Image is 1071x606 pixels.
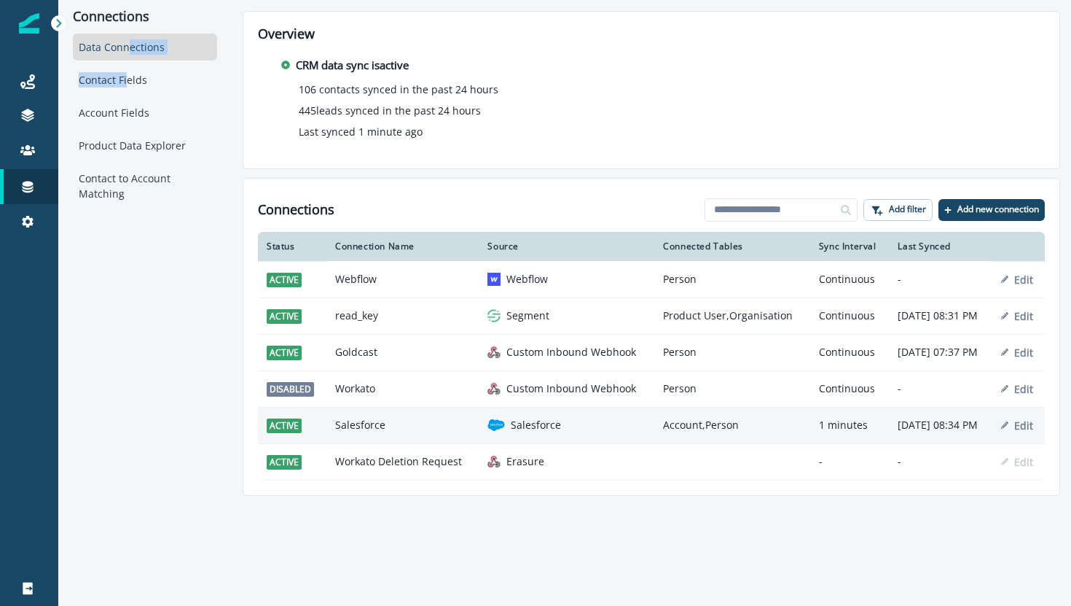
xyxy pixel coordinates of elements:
[1014,455,1033,469] p: Edit
[506,381,636,396] p: Custom Inbound Webhook
[654,298,810,334] td: Product User,Organisation
[898,381,984,396] p: -
[258,370,1045,407] a: disabledWorkatogeneric inbound webhookCustom Inbound WebhookPersonContinuous-Edit
[898,345,984,360] p: [DATE] 07:37 PM
[1014,419,1033,432] p: Edit
[1001,455,1033,469] button: Edit
[898,272,984,287] p: -
[898,454,984,469] p: -
[73,132,217,159] div: Product Data Explorer
[299,82,498,97] p: 106 contacts synced in the past 24 hours
[73,9,217,25] p: Connections
[1001,309,1033,323] button: Edit
[299,103,481,118] p: 445 leads synced in the past 24 hours
[898,308,984,323] p: [DATE] 08:31 PM
[938,199,1045,221] button: Add new connection
[654,261,810,298] td: Person
[1001,419,1033,432] button: Edit
[487,309,501,322] img: segment
[654,370,810,407] td: Person
[267,419,302,433] span: active
[654,334,810,370] td: Person
[654,407,810,443] td: Account,Person
[258,298,1045,334] a: activeread_keysegmentSegmentProduct User,OrganisationContinuous[DATE] 08:31 PMEdit
[267,309,302,324] span: active
[267,346,302,360] span: active
[506,345,636,360] p: Custom Inbound Webhook
[1001,382,1033,396] button: Edit
[487,382,501,395] img: generic inbound webhook
[487,416,505,434] img: salesforce
[258,334,1045,370] a: activeGoldcastgeneric inbound webhookCustom Inbound WebhookPersonContinuous[DATE] 07:37 PMEdit
[258,443,1045,480] a: activeWorkato Deletion RequesterasureErasure--Edit
[73,34,217,61] div: Data Connections
[267,382,314,397] span: disabled
[487,273,501,286] img: webflow
[258,202,334,218] h1: Connections
[898,418,984,432] p: [DATE] 08:34 PM
[1014,309,1033,323] p: Edit
[1001,273,1033,287] button: Edit
[663,241,801,252] div: Connected Tables
[1014,346,1033,360] p: Edit
[810,298,890,334] td: Continuous
[506,454,544,469] p: Erasure
[810,407,890,443] td: 1 minutes
[863,199,933,221] button: Add filter
[1014,273,1033,287] p: Edit
[258,26,1045,42] h2: Overview
[299,124,423,139] p: Last synced 1 minute ago
[267,455,302,470] span: active
[810,370,890,407] td: Continuous
[326,298,479,334] td: read_key
[326,334,479,370] td: Goldcast
[957,204,1039,214] p: Add new connection
[506,308,549,323] p: Segment
[889,204,926,214] p: Add filter
[898,241,984,252] div: Last Synced
[326,261,479,298] td: Webflow
[335,241,470,252] div: Connection Name
[267,241,318,252] div: Status
[810,443,890,480] td: -
[506,272,548,287] p: Webflow
[511,418,561,432] p: Salesforce
[487,455,501,468] img: erasure
[326,443,479,480] td: Workato Deletion Request
[819,241,881,252] div: Sync Interval
[296,57,409,74] p: CRM data sync is active
[487,346,501,359] img: generic inbound webhook
[258,407,1045,443] a: activeSalesforcesalesforceSalesforceAccount,Person1 minutes[DATE] 08:34 PMEdit
[1014,382,1033,396] p: Edit
[73,165,217,207] div: Contact to Account Matching
[1001,346,1033,360] button: Edit
[19,13,39,34] img: Inflection
[326,407,479,443] td: Salesforce
[73,99,217,126] div: Account Fields
[258,261,1045,298] a: activeWebflowwebflowWebflowPersonContinuous-Edit
[267,273,302,287] span: active
[326,370,479,407] td: Workato
[487,241,646,252] div: Source
[810,334,890,370] td: Continuous
[810,261,890,298] td: Continuous
[73,66,217,93] div: Contact Fields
